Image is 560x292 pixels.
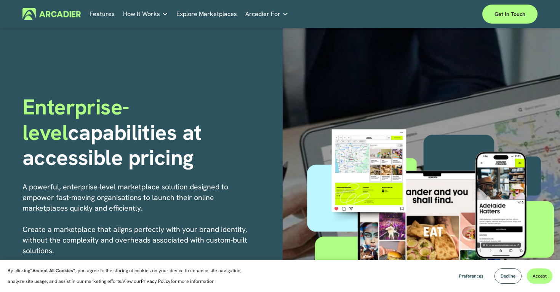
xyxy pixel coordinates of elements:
button: Decline [494,268,522,284]
span: How It Works [123,9,160,19]
button: Preferences [453,268,489,284]
span: Enterprise-level [22,93,130,146]
a: folder dropdown [123,8,168,20]
iframe: Chat Widget [522,255,560,292]
img: Arcadier [22,8,81,20]
a: Privacy Policy [141,278,171,284]
span: Preferences [459,273,483,279]
a: Features [90,8,115,20]
a: folder dropdown [245,8,288,20]
strong: capabilities at accessible pricing [22,118,207,172]
span: Arcadier For [245,9,280,19]
a: Get in touch [482,5,538,24]
a: Explore Marketplaces [176,8,237,20]
strong: “Accept All Cookies” [30,268,75,274]
p: By clicking , you agree to the storing of cookies on your device to enhance site navigation, anal... [8,265,255,287]
p: A powerful, enterprise-level marketplace solution designed to empower fast-moving organisations t... [22,181,256,277]
span: Decline [501,273,515,279]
